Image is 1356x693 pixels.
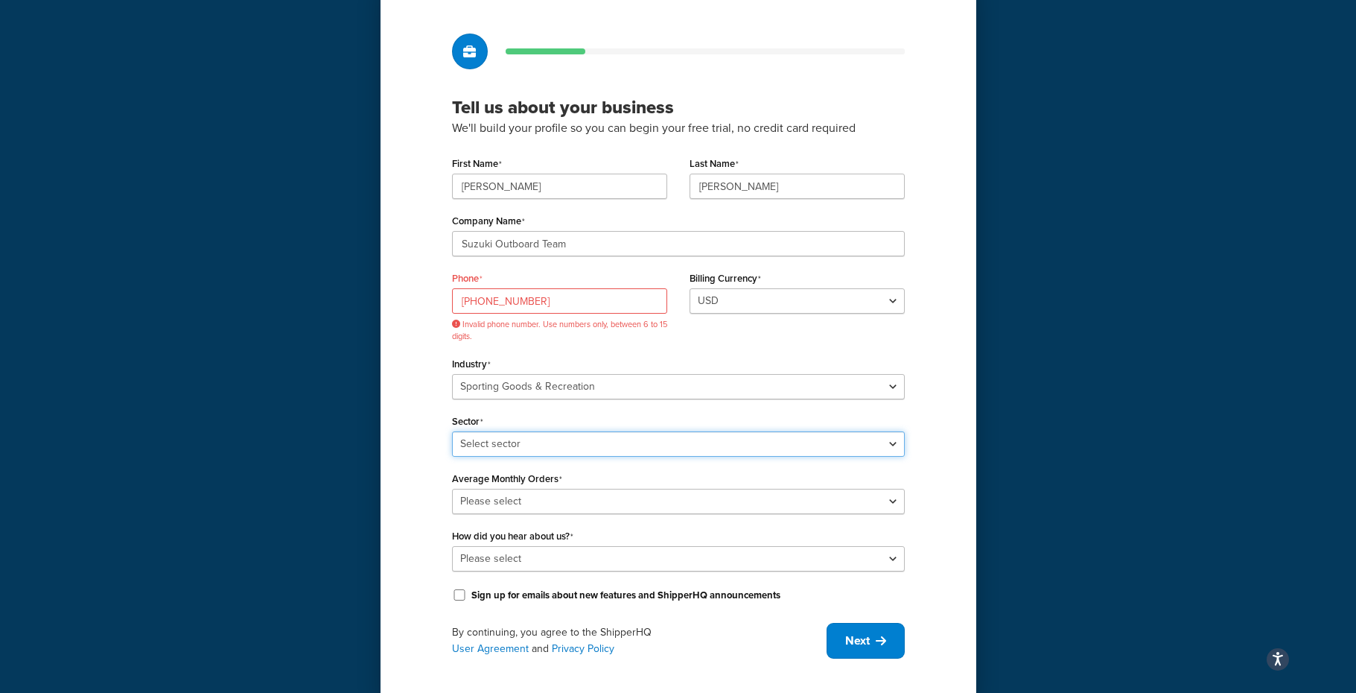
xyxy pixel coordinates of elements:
label: Last Name [690,158,739,170]
label: Phone [452,273,483,285]
a: User Agreement [452,641,529,656]
label: Sector [452,416,483,428]
label: Average Monthly Orders [452,473,562,485]
span: Invalid phone number. Use numbers only, between 6 to 15 digits. [452,319,667,342]
h3: Tell us about your business [452,96,905,118]
span: Next [845,633,870,649]
label: Industry [452,358,491,370]
label: Sign up for emails about new features and ShipperHQ announcements [471,589,780,602]
button: Next [827,623,905,659]
p: We'll build your profile so you can begin your free trial, no credit card required [452,118,905,138]
label: Billing Currency [690,273,761,285]
label: First Name [452,158,502,170]
div: By continuing, you agree to the ShipperHQ and [452,624,827,657]
a: Privacy Policy [552,641,614,656]
label: Company Name [452,215,525,227]
label: How did you hear about us? [452,531,573,542]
